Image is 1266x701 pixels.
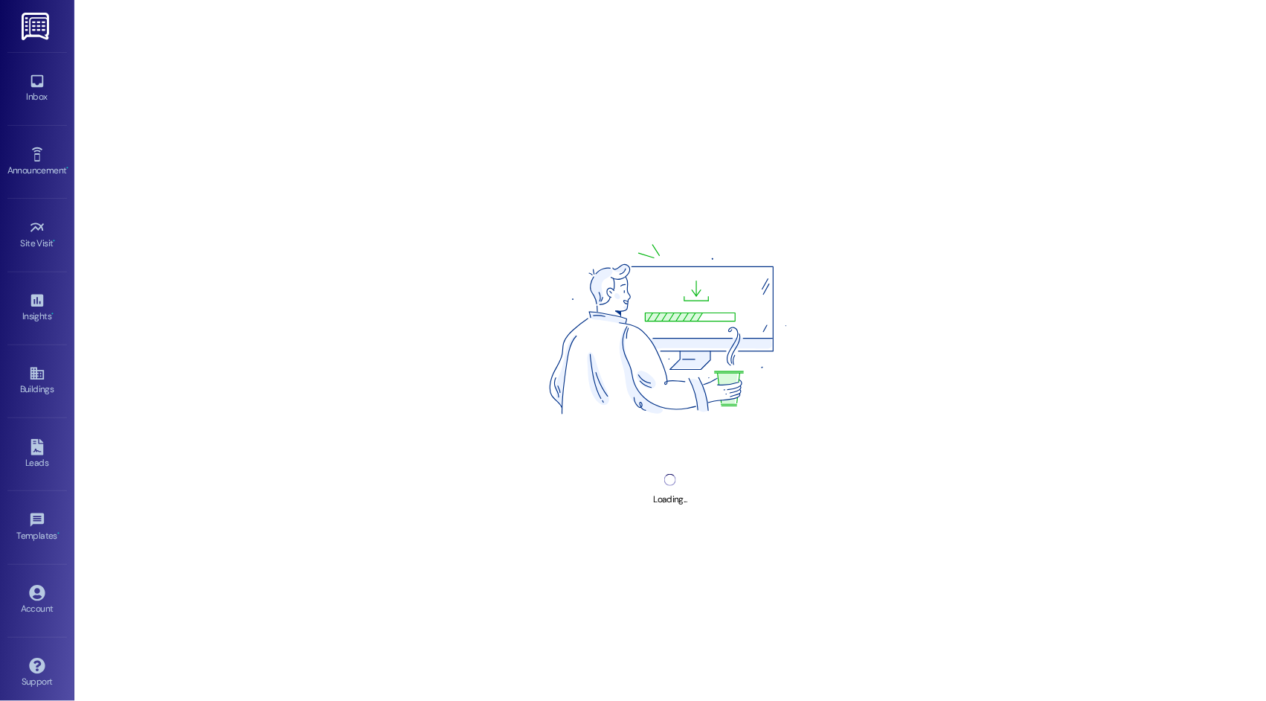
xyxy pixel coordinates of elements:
[22,13,52,40] img: ResiDesk Logo
[7,508,67,548] a: Templates •
[7,288,67,328] a: Insights •
[7,580,67,621] a: Account
[653,492,687,508] div: Loading...
[66,163,68,173] span: •
[7,653,67,694] a: Support
[7,68,67,109] a: Inbox
[54,236,56,246] span: •
[7,361,67,401] a: Buildings
[7,435,67,475] a: Leads
[7,215,67,255] a: Site Visit •
[57,528,60,539] span: •
[51,309,54,319] span: •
